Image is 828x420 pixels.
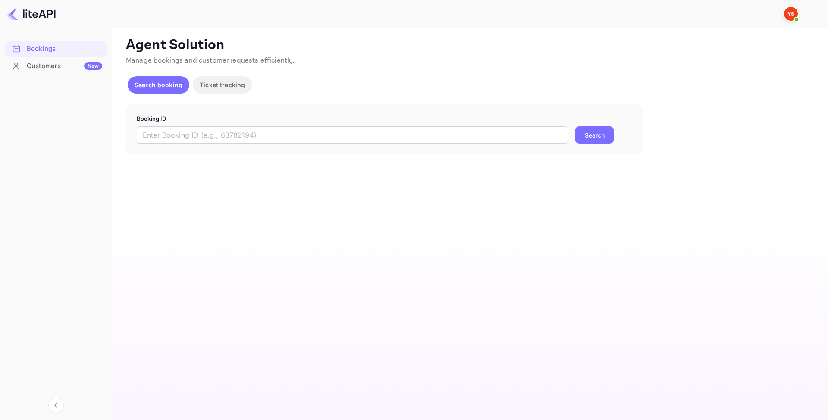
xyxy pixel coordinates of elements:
img: Yandex Support [784,7,798,21]
div: Bookings [27,44,102,54]
button: Collapse navigation [48,398,64,413]
p: Ticket tracking [200,80,245,89]
button: Search [575,126,614,144]
a: CustomersNew [5,58,107,74]
p: Agent Solution [126,37,812,54]
img: LiteAPI logo [7,7,56,21]
div: Bookings [5,41,107,57]
span: Manage bookings and customer requests efficiently. [126,56,295,65]
a: Bookings [5,41,107,56]
div: CustomersNew [5,58,107,75]
div: Customers [27,61,102,71]
p: Search booking [135,80,182,89]
p: Booking ID [137,115,633,123]
input: Enter Booking ID (e.g., 63782194) [137,126,568,144]
div: New [84,62,102,70]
